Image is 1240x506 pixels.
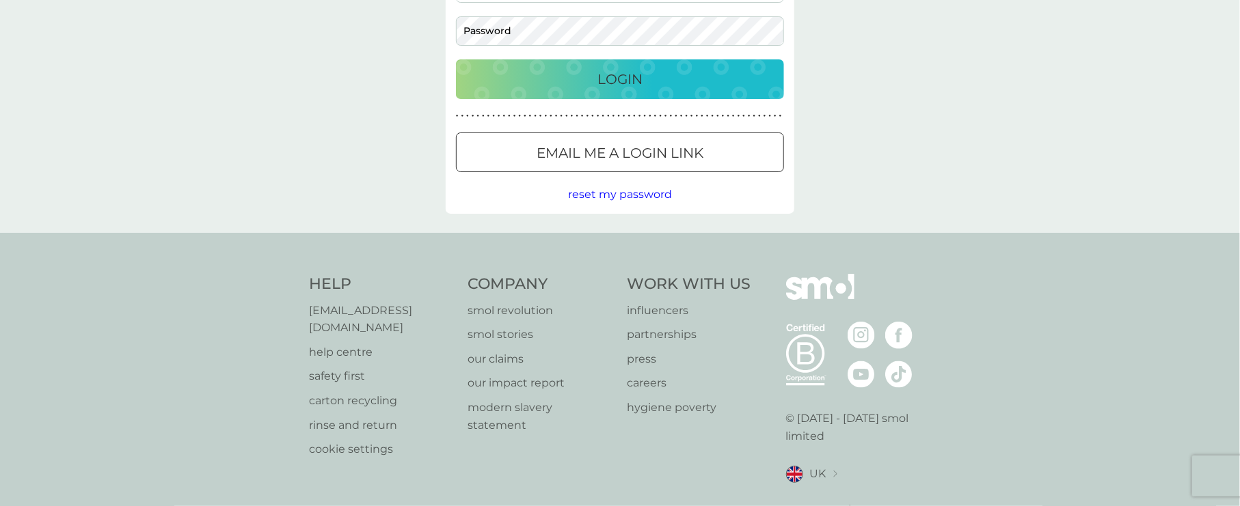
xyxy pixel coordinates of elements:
h4: Company [468,274,614,295]
p: ● [638,113,641,120]
p: ● [571,113,574,120]
p: ● [576,113,578,120]
p: ● [508,113,511,120]
p: ● [779,113,782,120]
p: ● [764,113,766,120]
p: ● [477,113,480,120]
p: ● [498,113,500,120]
p: ● [716,113,719,120]
p: ● [670,113,673,120]
p: ● [534,113,537,120]
p: ● [472,113,474,120]
p: ● [550,113,552,120]
p: ● [456,113,459,120]
p: Login [597,68,643,90]
p: ● [607,113,610,120]
img: select a new location [833,470,837,478]
img: smol [786,274,854,320]
p: ● [503,113,506,120]
img: visit the smol Tiktok page [885,361,913,388]
p: ● [680,113,683,120]
a: careers [627,374,751,392]
p: ● [742,113,745,120]
a: our claims [468,350,614,368]
img: UK flag [786,466,803,483]
p: ● [706,113,709,120]
p: ● [513,113,516,120]
p: ● [524,113,526,120]
p: ● [644,113,647,120]
button: Login [456,59,784,99]
a: smol revolution [468,302,614,320]
h4: Help [309,274,455,295]
p: Email me a login link [537,142,703,164]
p: ● [732,113,735,120]
a: carton recycling [309,392,455,410]
a: safety first [309,367,455,385]
p: influencers [627,302,751,320]
p: ● [539,113,542,120]
a: rinse and return [309,417,455,434]
p: ● [581,113,584,120]
p: ● [519,113,522,120]
p: ● [597,113,599,120]
p: ● [561,113,563,120]
p: ● [675,113,677,120]
img: visit the smol Instagram page [848,322,875,349]
a: smol stories [468,326,614,343]
p: ● [696,113,699,120]
p: ● [633,113,636,120]
p: ● [690,113,693,120]
p: ● [758,113,761,120]
p: ● [612,113,615,120]
a: hygiene poverty [627,399,751,417]
button: Email me a login link [456,132,784,172]
a: [EMAIL_ADDRESS][DOMAIN_NAME] [309,302,455,337]
p: ● [487,113,490,120]
p: ● [591,113,594,120]
p: ● [461,113,464,120]
p: ● [529,113,532,120]
p: ● [738,113,740,120]
img: visit the smol Youtube page [848,361,875,388]
p: ● [664,113,667,120]
a: partnerships [627,326,751,343]
button: reset my password [568,186,672,203]
p: ● [769,113,772,120]
p: ● [466,113,469,120]
h4: Work With Us [627,274,751,295]
p: ● [492,113,495,120]
p: our impact report [468,374,614,392]
p: ● [545,113,548,120]
p: ● [628,113,631,120]
a: cookie settings [309,440,455,458]
p: ● [727,113,730,120]
p: ● [617,113,620,120]
p: ● [565,113,568,120]
p: ● [659,113,662,120]
p: ● [701,113,703,120]
p: ● [602,113,605,120]
p: © [DATE] - [DATE] smol limited [786,410,932,445]
a: press [627,350,751,368]
span: reset my password [568,188,672,201]
p: ● [654,113,657,120]
a: modern slavery statement [468,399,614,434]
a: help centre [309,343,455,361]
p: ● [587,113,589,120]
p: ● [686,113,688,120]
p: ● [774,113,777,120]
